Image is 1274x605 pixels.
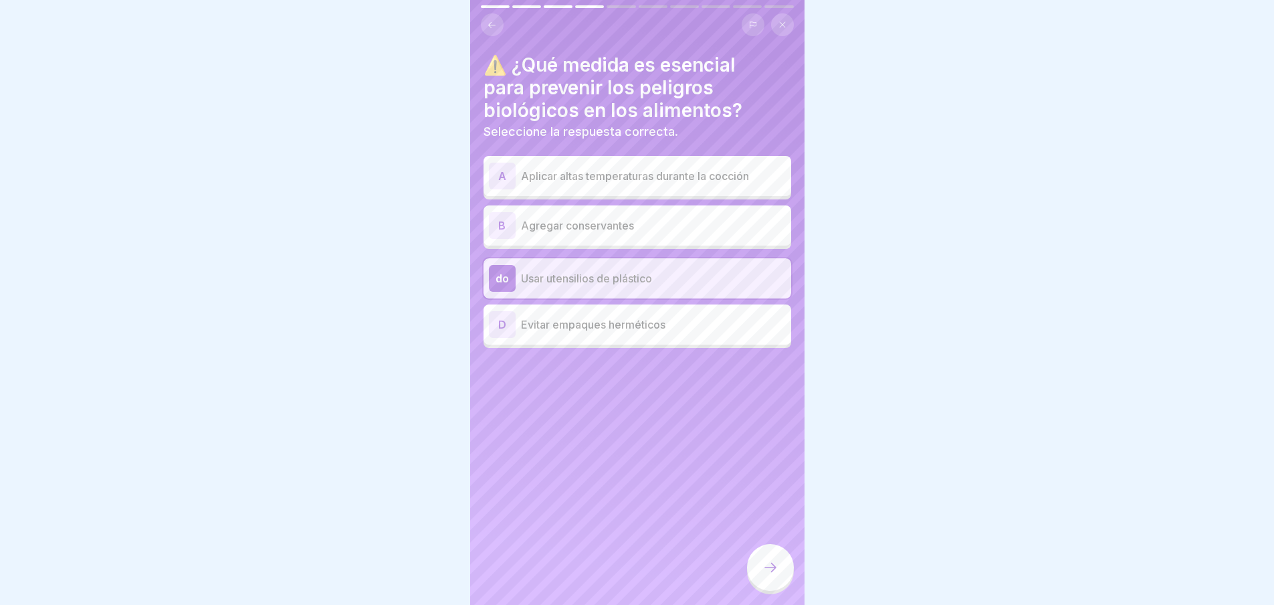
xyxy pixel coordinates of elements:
[521,270,786,286] p: Usar utensilios de plástico
[496,272,509,285] font: do
[498,219,506,232] font: B
[521,168,786,184] p: Aplicar altas temperaturas durante la cocción
[484,54,791,122] h4: ⚠️ ¿Qué medida es esencial para prevenir los peligros biológicos en los alimentos?
[521,218,786,234] p: Agregar conservantes
[521,317,786,333] p: Evitar empaques herméticos
[484,124,678,139] font: Seleccione la respuesta correcta.
[498,318,506,331] font: D
[498,169,506,183] font: A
